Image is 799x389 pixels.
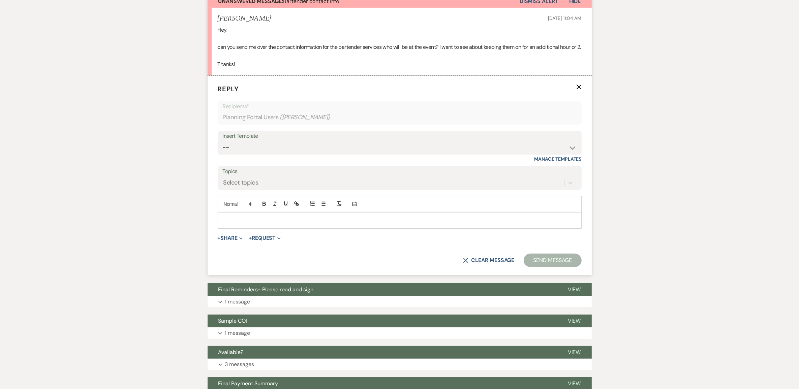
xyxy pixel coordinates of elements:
[568,349,581,356] span: View
[218,14,271,23] h5: [PERSON_NAME]
[218,380,278,387] span: Final Payment Summary
[208,359,592,370] button: 3 messages
[218,26,582,34] p: Hey,
[463,258,514,263] button: Clear message
[208,346,557,359] button: Available?
[218,43,582,52] p: can you send me over the contact information for the bartender services who will be at the event?...
[280,113,330,122] span: ( [PERSON_NAME] )
[223,111,577,124] div: Planning Portal Users
[524,254,581,267] button: Send Message
[208,315,557,327] button: Sample COI
[568,380,581,387] span: View
[548,15,582,21] span: [DATE] 11:04 AM
[218,85,239,93] span: Reply
[534,156,582,162] a: Manage Templates
[218,235,221,241] span: +
[218,349,244,356] span: Available?
[208,327,592,339] button: 1 message
[225,360,254,369] p: 3 messages
[557,283,592,296] button: View
[225,297,250,306] p: 1 message
[218,317,247,324] span: Sample COI
[223,179,258,188] div: Select topics
[218,235,243,241] button: Share
[218,286,314,293] span: Final Reminders- Please read and sign
[208,296,592,307] button: 1 message
[223,102,577,111] p: Recipients*
[249,235,252,241] span: +
[223,167,577,176] label: Topics
[225,329,250,337] p: 1 message
[557,315,592,327] button: View
[568,317,581,324] span: View
[208,283,557,296] button: Final Reminders- Please read and sign
[249,235,281,241] button: Request
[568,286,581,293] span: View
[218,60,582,69] p: Thanks!
[223,131,577,141] div: Insert Template
[557,346,592,359] button: View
